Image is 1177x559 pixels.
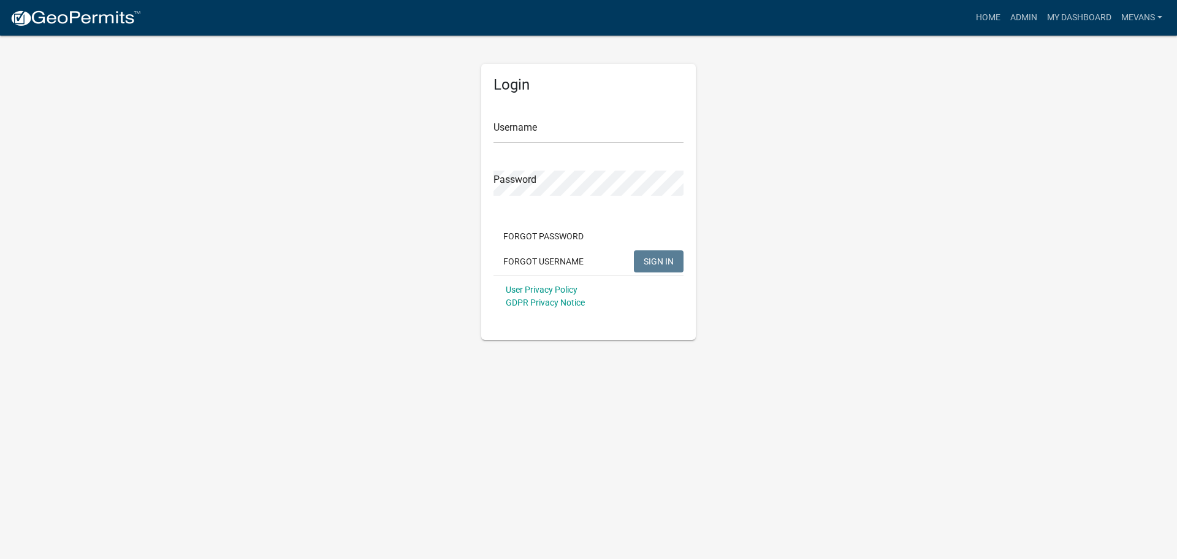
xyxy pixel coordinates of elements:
[1116,6,1167,29] a: Mevans
[1042,6,1116,29] a: My Dashboard
[493,225,593,247] button: Forgot Password
[1005,6,1042,29] a: Admin
[971,6,1005,29] a: Home
[493,250,593,272] button: Forgot Username
[506,298,585,307] a: GDPR Privacy Notice
[644,256,674,266] span: SIGN IN
[493,76,684,94] h5: Login
[634,250,684,272] button: SIGN IN
[506,285,577,295] a: User Privacy Policy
